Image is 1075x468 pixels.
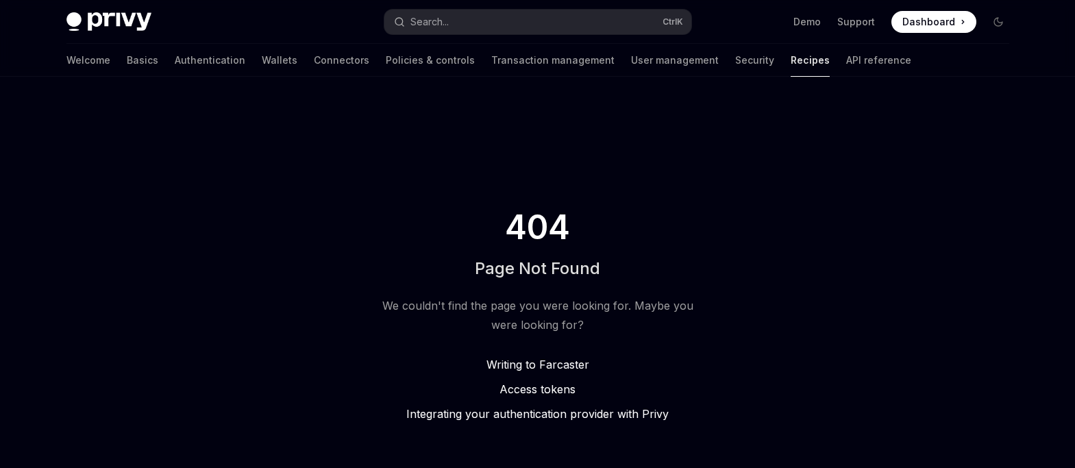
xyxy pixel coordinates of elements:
button: Search...CtrlK [384,10,691,34]
div: We couldn't find the page you were looking for. Maybe you were looking for? [376,296,700,334]
button: Toggle dark mode [987,11,1009,33]
a: Access tokens [376,381,700,397]
a: Connectors [314,44,369,77]
a: Security [735,44,774,77]
a: API reference [846,44,911,77]
span: Access tokens [499,382,576,396]
div: Search... [410,14,449,30]
span: Ctrl K [663,16,683,27]
span: 404 [502,208,573,247]
span: Integrating your authentication provider with Privy [406,407,669,421]
a: Writing to Farcaster [376,356,700,373]
a: Transaction management [491,44,615,77]
a: Basics [127,44,158,77]
a: User management [631,44,719,77]
span: Writing to Farcaster [486,358,589,371]
h1: Page Not Found [475,258,600,280]
a: Demo [793,15,821,29]
a: Integrating your authentication provider with Privy [376,406,700,422]
a: Authentication [175,44,245,77]
a: Welcome [66,44,110,77]
a: Support [837,15,875,29]
a: Wallets [262,44,297,77]
span: Dashboard [902,15,955,29]
a: Recipes [791,44,830,77]
a: Dashboard [891,11,976,33]
img: dark logo [66,12,151,32]
a: Policies & controls [386,44,475,77]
